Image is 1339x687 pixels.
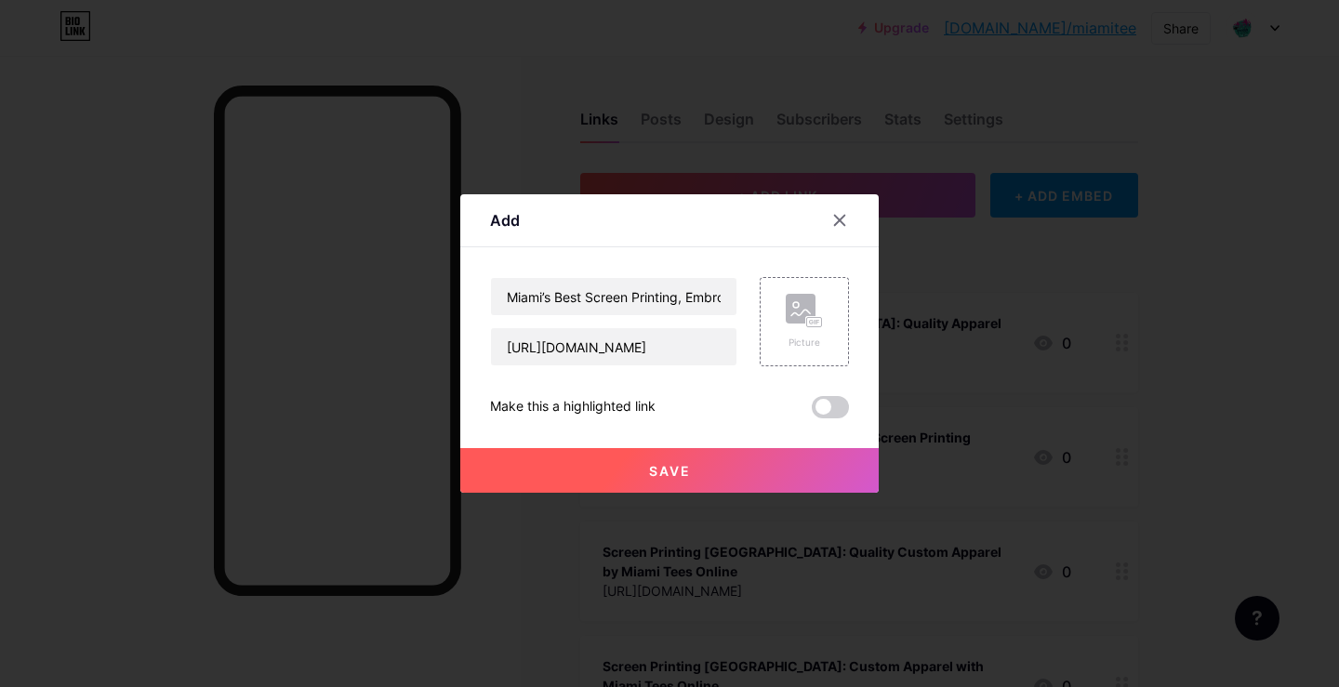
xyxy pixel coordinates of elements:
div: Picture [786,336,823,350]
span: Save [649,463,691,479]
input: Title [491,278,736,315]
div: Add [490,209,520,231]
button: Save [460,448,879,493]
input: URL [491,328,736,365]
div: Make this a highlighted link [490,396,656,418]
